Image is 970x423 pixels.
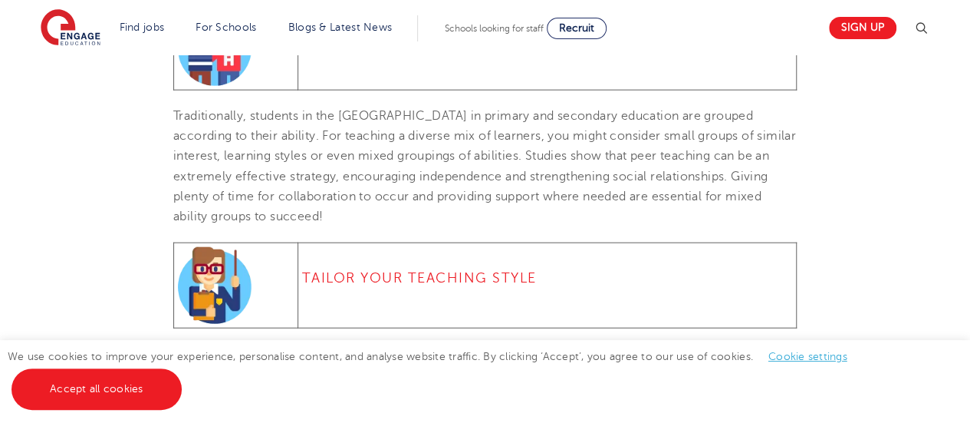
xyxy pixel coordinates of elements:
a: Recruit [547,18,607,39]
span: Schools looking for staff [445,23,544,34]
a: For Schools [196,21,256,33]
a: Find jobs [120,21,165,33]
a: Cookie settings [768,351,847,362]
a: Accept all cookies [12,368,182,410]
span: Recruit [559,22,594,34]
a: Sign up [829,17,896,39]
img: Engage Education [41,9,100,48]
span: We use cookies to improve your experience, personalise content, and analyse website traffic. By c... [8,351,863,395]
span: Traditionally, students in the [GEOGRAPHIC_DATA] in primary and secondary education are grouped a... [173,109,796,223]
a: Blogs & Latest News [288,21,393,33]
h4: Tailor Your Teaching Style [302,269,792,287]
